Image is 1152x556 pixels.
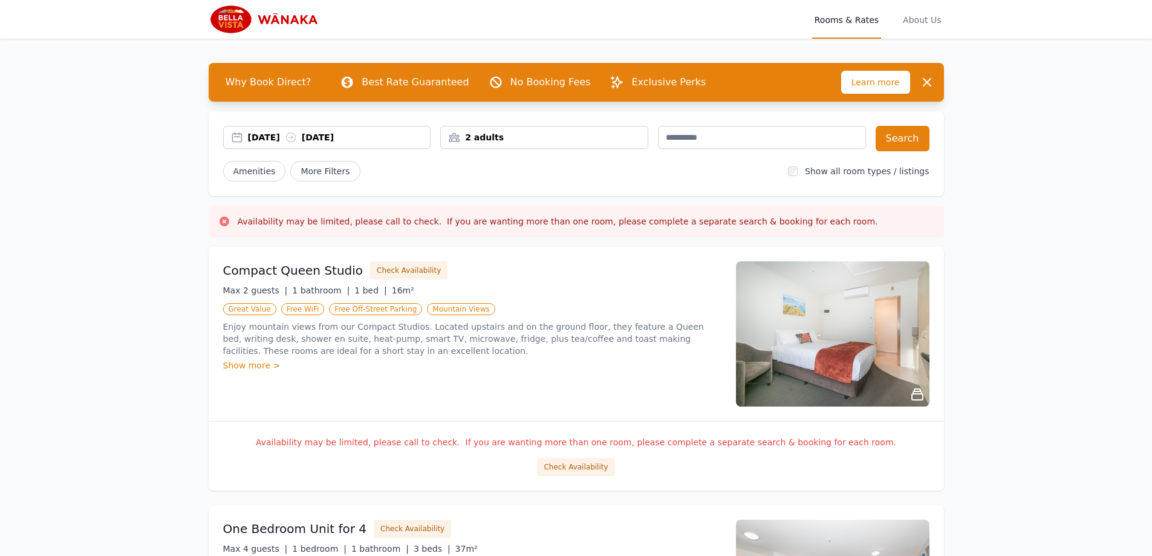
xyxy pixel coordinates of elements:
[631,75,706,90] p: Exclusive Perks
[290,161,360,182] span: More Filters
[351,544,409,554] span: 1 bathroom |
[370,261,447,280] button: Check Availability
[223,436,929,448] p: Availability may be limited, please call to check. If you are wanting more than one room, please ...
[292,544,347,554] span: 1 bedroom |
[510,75,591,90] p: No Booking Fees
[841,71,910,94] span: Learn more
[362,75,469,90] p: Best Rate Guaranteed
[537,458,614,476] button: Check Availability
[223,359,721,371] div: Show more >
[223,321,721,357] p: Enjoy mountain views from our Compact Studios. Located upstairs and on the ground floor, they fea...
[223,520,367,537] h3: One Bedroom Unit for 4
[248,131,431,143] div: [DATE] [DATE]
[392,286,414,295] span: 16m²
[427,303,495,315] span: Mountain Views
[876,126,929,151] button: Search
[374,520,451,538] button: Check Availability
[209,5,325,34] img: Bella Vista Wanaka
[223,262,363,279] h3: Compact Queen Studio
[223,303,276,315] span: Great Value
[414,544,451,554] span: 3 beds |
[441,131,648,143] div: 2 adults
[223,161,286,182] button: Amenities
[354,286,386,295] span: 1 bed |
[216,70,321,94] span: Why Book Direct?
[292,286,350,295] span: 1 bathroom |
[455,544,478,554] span: 37m²
[238,215,878,227] h3: Availability may be limited, please call to check. If you are wanting more than one room, please ...
[281,303,325,315] span: Free WiFi
[223,544,288,554] span: Max 4 guests |
[805,166,929,176] label: Show all room types / listings
[329,303,422,315] span: Free Off-Street Parking
[223,286,288,295] span: Max 2 guests |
